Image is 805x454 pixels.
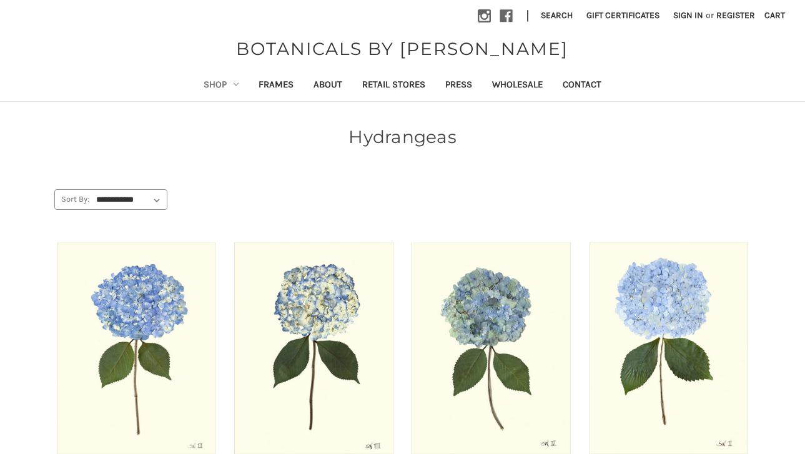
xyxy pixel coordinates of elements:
[411,242,571,454] a: HYDRANGEA IV, Price range from $49.99 to $434.99
[588,242,749,454] img: Unframed
[482,71,553,101] a: Wholesale
[411,242,571,454] img: Unframed
[56,242,217,454] a: HYDRANGEA III, Price range from $49.99 to $434.99
[234,242,394,454] img: Unframed
[521,6,534,26] li: |
[230,36,575,62] a: BOTANICALS BY [PERSON_NAME]
[304,71,352,101] a: About
[352,71,435,101] a: Retail Stores
[194,71,249,101] a: Shop
[234,242,394,454] a: HYDRANGEA VIII, Price range from $49.99 to $434.99
[435,71,482,101] a: Press
[54,124,751,150] h1: Hydrangeas
[249,71,304,101] a: Frames
[55,190,90,209] label: Sort By:
[588,242,749,454] a: HYDRANGEA II, Price range from $49.99 to $434.99
[764,10,785,21] span: Cart
[704,9,715,22] span: or
[56,242,217,454] img: Unframed
[553,71,611,101] a: Contact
